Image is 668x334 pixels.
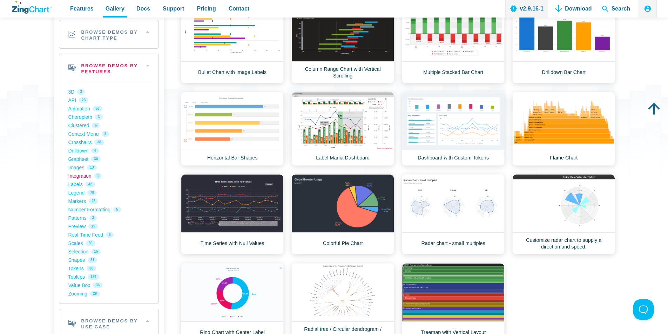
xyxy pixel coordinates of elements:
[291,3,394,83] a: Column Range Chart with Vertical Scrolling
[197,4,216,13] span: Pricing
[181,3,284,83] a: Bullet Chart with Image Labels
[402,174,505,254] a: Radar chart - small multiples
[106,4,124,13] span: Gallery
[512,3,615,83] a: Drilldown Bar Chart
[136,4,150,13] span: Docs
[181,174,284,254] a: Time Series with Null Values
[181,92,284,166] a: Horizontal Bar Shapes
[12,1,52,14] a: ZingChart Logo. Click to return to the homepage
[291,174,394,254] a: Colorful Pie Chart
[70,4,94,13] span: Features
[402,3,505,83] a: Multiple Stacked Bar Chart
[59,20,158,48] h2: Browse Demos By Chart Type
[633,299,654,320] iframe: Toggle Customer Support
[59,54,158,82] h2: Browse Demos By Features
[229,4,250,13] span: Contact
[163,4,184,13] span: Support
[402,92,505,166] a: Dashboard with Custom Tokens
[291,92,394,166] a: Label Mania Dashboard
[512,92,615,166] a: Flame Chart
[512,174,615,254] a: Customize radar chart to supply a direction and speed.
